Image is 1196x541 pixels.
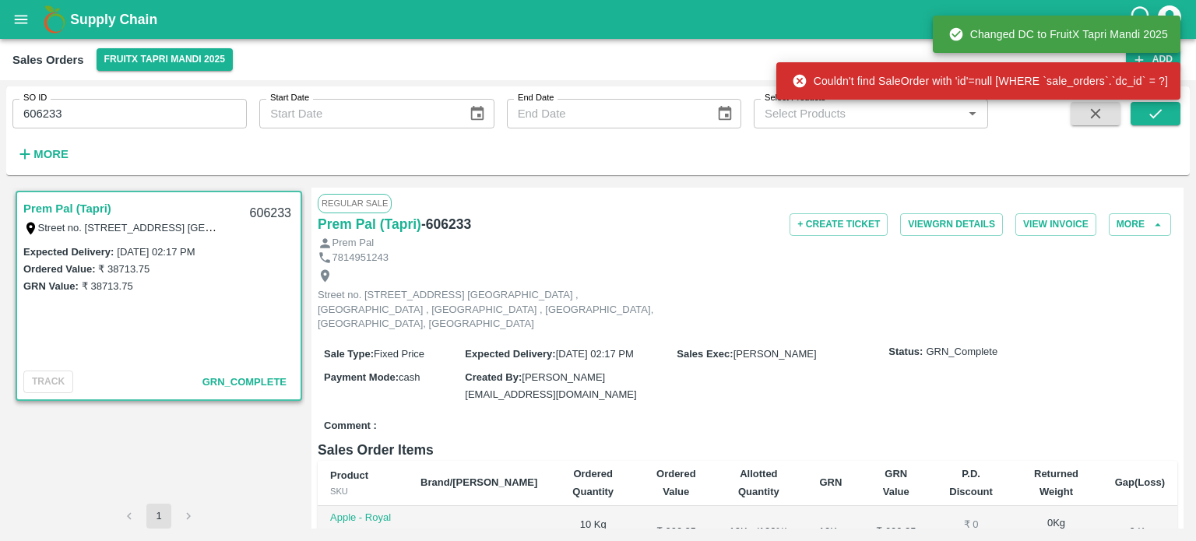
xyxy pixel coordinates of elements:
button: Choose date [463,99,492,128]
div: ₹ 0 [944,518,998,532]
input: End Date [507,99,704,128]
label: GRN Value: [23,280,79,292]
span: Regular Sale [318,194,392,213]
nav: pagination navigation [114,504,203,529]
b: GRN Value [883,468,909,497]
label: Sales Exec : [677,348,733,360]
input: Start Date [259,99,456,128]
b: Returned Weight [1034,468,1078,497]
p: Street no. [STREET_ADDRESS] [GEOGRAPHIC_DATA] , [GEOGRAPHIC_DATA] , [GEOGRAPHIC_DATA] , [GEOGRAPH... [318,288,668,332]
div: 606233 [241,195,301,232]
button: page 1 [146,504,171,529]
label: Created By : [465,371,522,383]
label: ₹ 38713.75 [98,263,149,275]
b: Allotted Quantity [738,468,779,497]
span: [PERSON_NAME] [733,348,817,360]
button: Select DC [97,48,233,71]
span: cash [399,371,420,383]
div: SKU [330,484,396,498]
b: Ordered Quantity [572,468,614,497]
button: ViewGRN Details [900,213,1003,236]
div: 10 Kg [814,525,847,539]
button: open drawer [3,2,39,37]
div: customer-support [1128,5,1156,33]
label: Start Date [270,92,309,104]
a: Prem Pal (Tapri) [23,198,111,219]
h6: Sales Order Items [318,439,1177,461]
span: Fixed Price [374,348,424,360]
strong: More [33,148,69,160]
label: Expected Delivery : [465,348,555,360]
label: [DATE] 02:17 PM [117,246,195,258]
div: Couldn't find SaleOrder with 'id'=null [WHERE `sale_orders`.`dc_id` = ?] [792,67,1168,95]
div: Sales Orders [12,50,84,70]
input: Select Products [758,104,958,124]
label: Comment : [324,419,377,434]
span: GRN_Complete [926,345,997,360]
div: account of current user [1156,3,1184,36]
input: Enter SO ID [12,99,247,128]
p: Prem Pal [332,236,374,251]
label: Ordered Value: [23,263,95,275]
b: Brand/[PERSON_NAME] [420,476,537,488]
span: [DATE] 02:17 PM [556,348,634,360]
label: Sale Type : [324,348,374,360]
p: Apple - Royal [330,511,396,525]
button: More [1109,213,1171,236]
label: Status: [888,345,923,360]
h6: - 606233 [421,213,471,235]
button: Choose date [710,99,740,128]
img: logo [39,4,70,35]
label: Payment Mode : [324,371,399,383]
div: A-EL (80) [330,525,396,539]
div: 10 Kg ( 100 %) [729,525,790,539]
button: More [12,141,72,167]
a: Prem Pal (Tapri) [318,213,421,235]
div: Changed DC to FruitX Tapri Mandi 2025 [948,20,1168,48]
label: End Date [518,92,554,104]
b: Ordered Value [656,468,696,497]
label: Select Products [765,92,825,104]
b: GRN [819,476,842,488]
button: + Create Ticket [790,213,888,236]
label: ₹ 38713.75 [82,280,133,292]
label: Expected Delivery : [23,246,114,258]
span: GRN_Complete [202,376,287,388]
a: Supply Chain [70,9,1128,30]
span: [PERSON_NAME][EMAIL_ADDRESS][DOMAIN_NAME] [465,371,636,400]
b: Gap(Loss) [1115,476,1165,488]
p: 7814951243 [332,251,389,265]
b: Product [330,469,368,481]
b: Supply Chain [70,12,157,27]
button: View Invoice [1015,213,1096,236]
b: P.D. Discount [949,468,993,497]
button: Open [962,104,983,124]
label: Street no. [STREET_ADDRESS] [GEOGRAPHIC_DATA] , [GEOGRAPHIC_DATA] , [GEOGRAPHIC_DATA] , [GEOGRAPH... [38,221,857,234]
label: SO ID [23,92,47,104]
